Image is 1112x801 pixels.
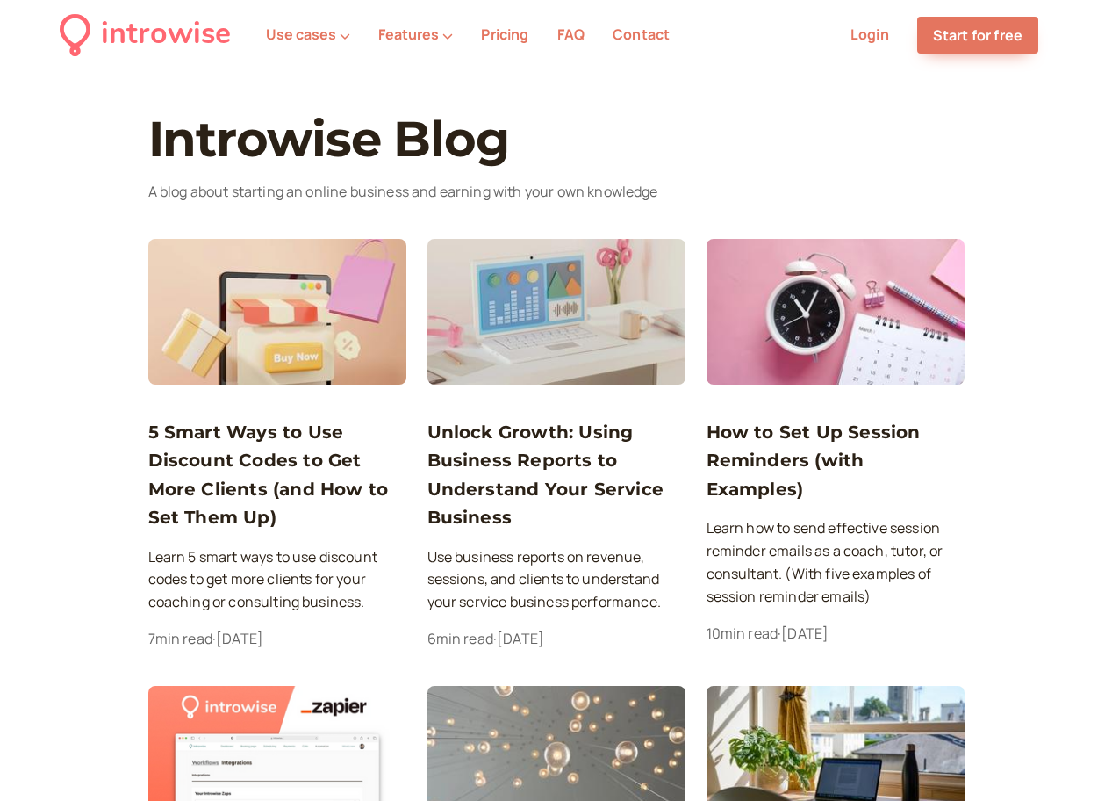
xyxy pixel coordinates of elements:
h1: Introwise Blog [148,112,965,167]
span: · [212,629,216,648]
a: Unlock Growth: Using Business Reports to Understand Your Service Business [427,418,685,532]
span: 10 min read [707,624,778,643]
a: Contact [613,25,670,44]
time: [DATE] [497,629,544,648]
time: [DATE] [781,624,829,643]
a: Pricing [481,25,528,44]
a: How to Set Up Session Reminders (with Examples) [707,418,965,503]
img: Towfiqu Barbhuiya on Unsplash [707,239,965,386]
p: Learn 5 smart ways to use discount codes to get more clients for your coaching or consulting busi... [148,546,406,615]
a: Start for free [917,17,1038,54]
button: Use cases [266,26,350,42]
img: 8c6ce4c5100606c51d582d73bc71a90c0c031830-4500x3000.jpg [148,239,406,386]
button: Features [378,26,453,42]
div: introwise [101,11,231,59]
img: 361e62e9c9e9c61fbd3befb78480afd0864eedbe-4000x2707.jpg [427,239,685,386]
a: Login [850,25,889,44]
a: FAQ [557,25,585,44]
span: 6 min read [427,629,493,648]
p: Learn how to send effective session reminder emails as a coach, tutor, or consultant. (With five ... [707,517,965,609]
span: 7 min read [148,629,212,648]
a: introwise [60,11,231,59]
p: A blog about starting an online business and earning with your own knowledge [148,181,965,204]
time: [DATE] [216,629,263,648]
span: · [493,629,497,648]
a: 5 Smart Ways to Use Discount Codes to Get More Clients (and How to Set Them Up) [148,418,406,532]
span: · [778,624,781,643]
p: Use business reports on revenue, sessions, and clients to understand your service business perfor... [427,546,685,615]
